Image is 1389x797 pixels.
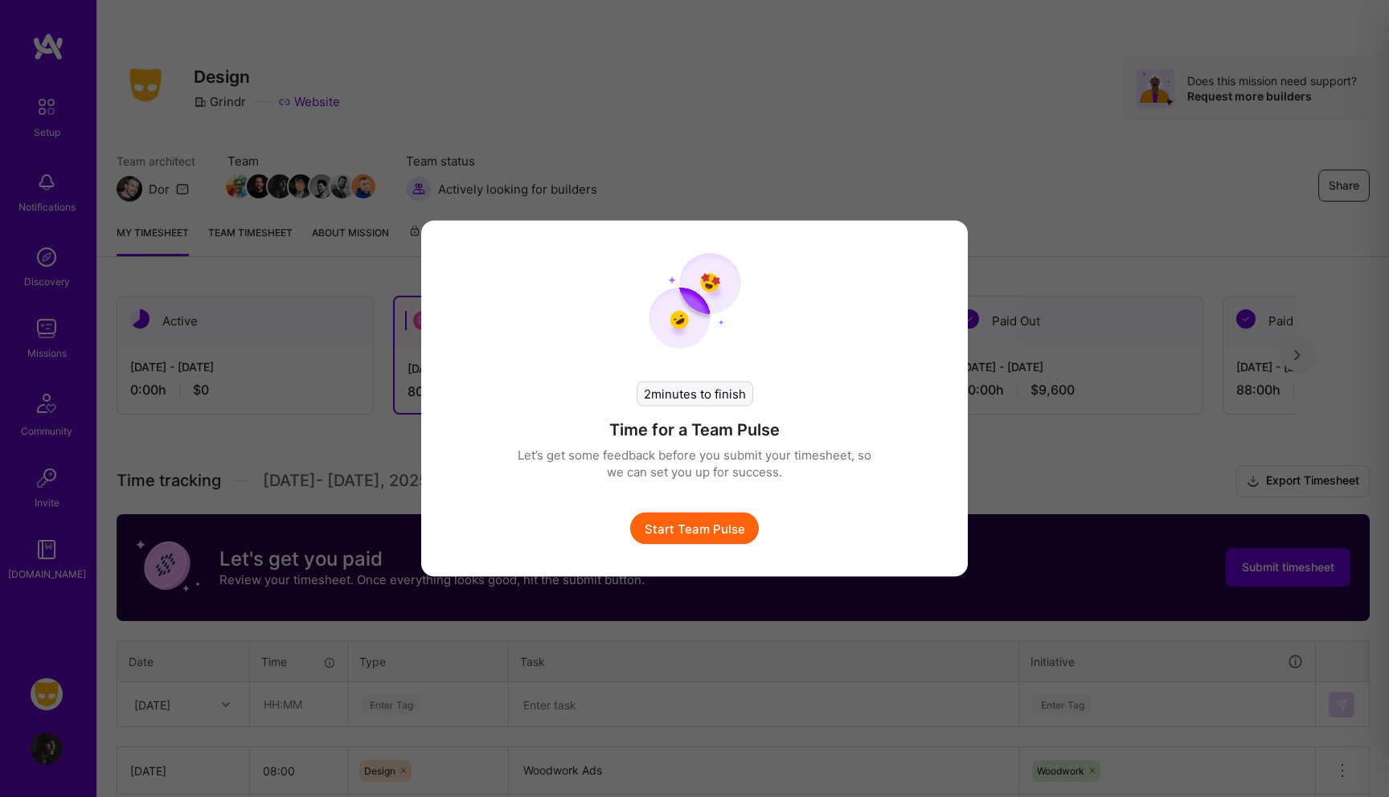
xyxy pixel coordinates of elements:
[609,419,780,440] h4: Time for a Team Pulse
[518,447,871,480] p: Let’s get some feedback before you submit your timesheet, so we can set you up for success.
[630,513,759,545] button: Start Team Pulse
[421,221,968,577] div: modal
[637,382,753,407] div: 2 minutes to finish
[649,253,741,349] img: team pulse start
